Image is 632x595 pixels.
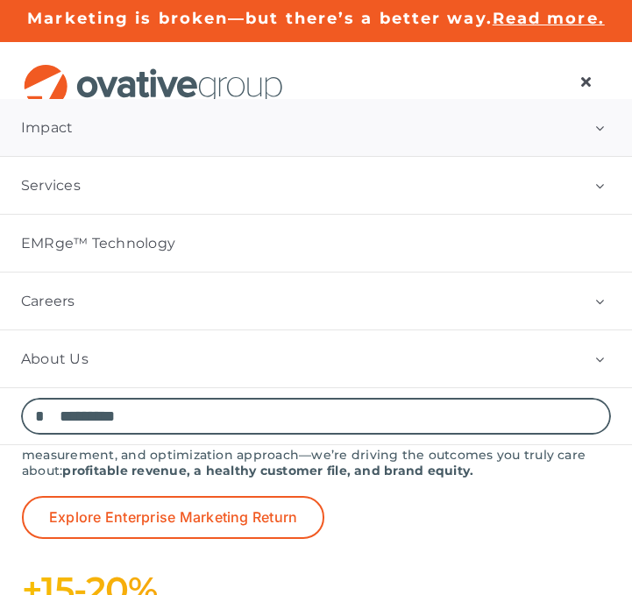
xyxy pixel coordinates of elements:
a: Explore Enterprise Marketing Return [22,496,324,539]
span: EMRge™ Technology [21,235,175,252]
nav: Menu [561,64,610,99]
button: Open submenu of Careers [567,273,632,329]
a: Read more. [493,9,605,28]
span: Impact [21,119,73,137]
span: Careers [21,293,75,310]
a: Marketing is broken—but there’s a better way. [27,9,493,28]
a: OG_Full_horizontal_RGB [22,62,285,79]
input: Search... [21,398,611,435]
span: Services [21,177,81,195]
input: Search [21,398,58,435]
span: Explore Enterprise Marketing Return [49,509,297,526]
button: Open submenu of Impact [567,99,632,156]
button: Open submenu of About Us [567,330,632,387]
strong: profitable revenue, a healthy customer file, and brand equity. [62,463,473,478]
span: About Us [21,351,89,368]
button: Open submenu of Services [567,157,632,214]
